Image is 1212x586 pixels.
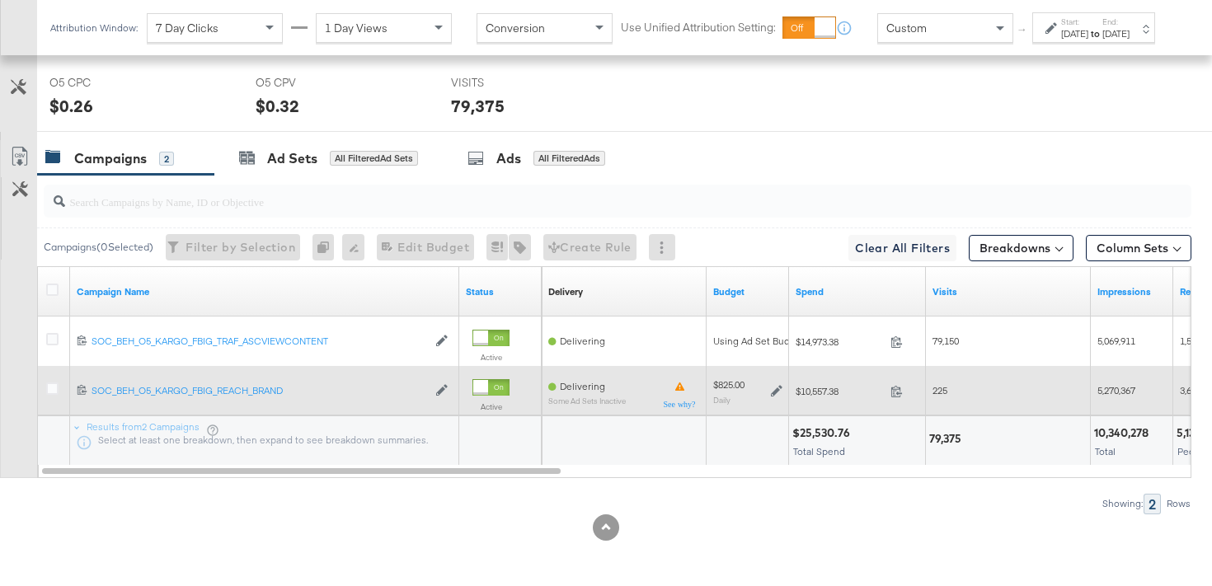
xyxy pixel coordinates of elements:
div: $0.26 [49,94,93,118]
div: 79,375 [929,431,966,447]
span: $10,557.38 [796,385,884,397]
span: Total Spend [793,445,845,457]
a: The maximum amount you're willing to spend on your ads, on average each day or over the lifetime ... [713,285,782,298]
div: Rows [1166,498,1191,509]
span: 7 Day Clicks [156,21,218,35]
span: Delivering [560,380,605,392]
div: Ads [496,149,521,168]
div: SOC_BEH_O5_KARGO_FBIG_REACH_BRAND [92,384,427,397]
a: The total amount spent to date. [796,285,919,298]
div: Delivery [548,285,583,298]
button: Breakdowns [969,235,1073,261]
span: ↑ [1015,28,1031,34]
a: Your campaign name. [77,285,453,298]
span: 225 [932,384,947,396]
div: All Filtered Ad Sets [330,151,418,166]
div: [DATE] [1102,27,1130,40]
div: 2 [159,152,174,166]
span: VISITS [451,75,575,91]
div: 79,375 [451,94,505,118]
div: 10,340,278 [1094,425,1153,441]
input: Search Campaigns by Name, ID or Objective [65,179,1089,211]
label: Active [472,352,510,363]
button: Clear All Filters [848,235,956,261]
span: $14,973.38 [796,335,884,348]
a: The number of times your ad was served. On mobile apps an ad is counted as served the first time ... [1097,285,1167,298]
span: 1 Day Views [325,21,388,35]
div: All Filtered Ads [533,151,605,166]
div: Ad Sets [267,149,317,168]
div: 0 [312,234,342,260]
sub: Daily [713,395,730,405]
label: End: [1102,16,1130,27]
span: 79,150 [932,335,959,347]
div: $25,530.76 [792,425,855,441]
div: Campaigns [74,149,147,168]
span: 5,069,911 [1097,335,1135,347]
span: Custom [886,21,927,35]
div: Showing: [1102,498,1144,509]
div: $0.32 [256,94,299,118]
a: SOC_BEH_O5_KARGO_FBIG_TRAF_ASCVIEWCONTENT [92,335,427,349]
a: Shows the current state of your Ad Campaign. [466,285,535,298]
a: Reflects the ability of your Ad Campaign to achieve delivery based on ad states, schedule and bud... [548,285,583,298]
span: Delivering [560,335,605,347]
div: Using Ad Set Budget [713,335,805,348]
label: Use Unified Attribution Setting: [621,20,776,35]
span: O5 CPC [49,75,173,91]
strong: to [1088,27,1102,40]
span: Total [1095,445,1116,457]
sub: Some Ad Sets Inactive [548,396,626,406]
span: People [1177,445,1209,457]
div: Campaigns ( 0 Selected) [44,240,153,255]
span: 5,270,367 [1097,384,1135,396]
a: Omniture Visits [932,285,1084,298]
button: Column Sets [1086,235,1191,261]
label: Active [472,401,510,412]
div: 2 [1144,494,1161,514]
span: O5 CPV [256,75,379,91]
a: SOC_BEH_O5_KARGO_FBIG_REACH_BRAND [92,384,427,398]
span: Conversion [486,21,545,35]
div: SOC_BEH_O5_KARGO_FBIG_TRAF_ASCVIEWCONTENT [92,335,427,348]
span: Clear All Filters [855,238,950,259]
label: Start: [1061,16,1088,27]
div: $825.00 [713,378,745,391]
div: Attribution Window: [49,22,139,34]
div: [DATE] [1061,27,1088,40]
